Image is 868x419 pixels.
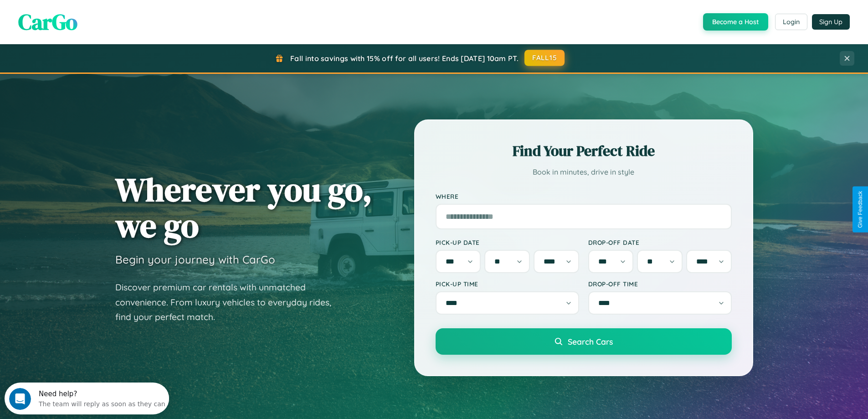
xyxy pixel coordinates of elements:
[9,388,31,410] iframe: Intercom live chat
[115,253,275,266] h3: Begin your journey with CarGo
[436,141,732,161] h2: Find Your Perfect Ride
[18,7,77,37] span: CarGo
[290,54,519,63] span: Fall into savings with 15% off for all users! Ends [DATE] 10am PT.
[436,166,732,179] p: Book in minutes, drive in style
[775,14,807,30] button: Login
[5,383,169,414] iframe: Intercom live chat discovery launcher
[436,280,579,288] label: Pick-up Time
[436,328,732,355] button: Search Cars
[34,15,161,25] div: The team will reply as soon as they can
[436,192,732,200] label: Where
[588,238,732,246] label: Drop-off Date
[34,8,161,15] div: Need help?
[4,4,169,29] div: Open Intercom Messenger
[524,50,565,66] button: FALL15
[703,13,768,31] button: Become a Host
[115,280,343,325] p: Discover premium car rentals with unmatched convenience. From luxury vehicles to everyday rides, ...
[436,238,579,246] label: Pick-up Date
[812,14,850,30] button: Sign Up
[857,191,863,228] div: Give Feedback
[588,280,732,288] label: Drop-off Time
[115,171,372,243] h1: Wherever you go, we go
[568,336,613,347] span: Search Cars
